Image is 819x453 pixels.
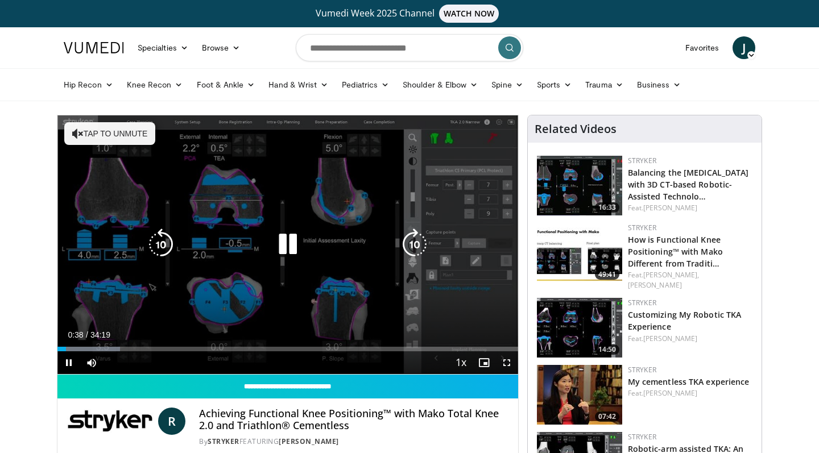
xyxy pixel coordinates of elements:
[485,73,530,96] a: Spine
[628,234,723,269] a: How is Functional Knee Positioning™ with Mako Different from Traditi…
[335,73,396,96] a: Pediatrics
[578,73,630,96] a: Trauma
[208,437,239,446] a: Stryker
[57,347,518,351] div: Progress Bar
[595,344,619,355] span: 14:50
[473,351,495,374] button: Enable picture-in-picture mode
[630,73,688,96] a: Business
[537,365,622,425] img: 4b492601-1f86-4970-ad60-0382e120d266.150x105_q85_crop-smart_upscale.jpg
[595,202,619,213] span: 16:33
[643,203,697,213] a: [PERSON_NAME]
[262,73,335,96] a: Hand & Wrist
[131,36,195,59] a: Specialties
[158,408,185,435] a: R
[628,334,752,344] div: Feat.
[595,269,619,280] span: 49:41
[57,115,518,375] video-js: Video Player
[396,73,485,96] a: Shoulder & Elbow
[628,167,749,202] a: Balancing the [MEDICAL_DATA] with 3D CT-based Robotic-Assisted Technolo…
[643,270,699,280] a: [PERSON_NAME],
[595,412,619,422] span: 07:42
[64,42,124,53] img: VuMedi Logo
[628,270,752,290] div: Feat.
[537,223,622,282] a: 49:41
[296,34,523,61] input: Search topics, interventions
[80,351,103,374] button: Mute
[90,330,110,339] span: 34:19
[537,156,622,215] img: aececb5f-a7d6-40bb-96d9-26cdf3a45450.150x105_q85_crop-smart_upscale.jpg
[57,351,80,374] button: Pause
[495,351,518,374] button: Fullscreen
[628,432,656,442] a: Stryker
[67,408,154,435] img: Stryker
[68,330,83,339] span: 0:38
[628,156,656,165] a: Stryker
[190,73,262,96] a: Foot & Ankle
[57,73,120,96] a: Hip Recon
[643,388,697,398] a: [PERSON_NAME]
[64,122,155,145] button: Tap to unmute
[439,5,499,23] span: WATCH NOW
[537,298,622,358] a: 14:50
[628,365,656,375] a: Stryker
[537,365,622,425] a: 07:42
[628,298,656,307] a: Stryker
[537,223,622,282] img: ffdd9326-d8c6-4f24-b7c0-24c655ed4ab2.150x105_q85_crop-smart_upscale.jpg
[537,298,622,358] img: 26055920-f7a6-407f-820a-2bd18e419f3d.150x105_q85_crop-smart_upscale.jpg
[628,203,752,213] div: Feat.
[530,73,579,96] a: Sports
[195,36,247,59] a: Browse
[65,5,754,23] a: Vumedi Week 2025 ChannelWATCH NOW
[628,376,750,387] a: My cementless TKA experience
[535,122,617,136] h4: Related Videos
[628,280,682,290] a: [PERSON_NAME]
[199,437,508,447] div: By FEATURING
[733,36,755,59] a: J
[199,408,508,432] h4: Achieving Functional Knee Positioning™ with Mako Total Knee 2.0 and Triathlon® Cementless
[628,223,656,232] a: Stryker
[679,36,726,59] a: Favorites
[628,309,742,332] a: Customizing My Robotic TKA Experience
[628,388,752,398] div: Feat.
[537,156,622,215] a: 16:33
[643,334,697,343] a: [PERSON_NAME]
[120,73,190,96] a: Knee Recon
[279,437,339,446] a: [PERSON_NAME]
[86,330,88,339] span: /
[450,351,473,374] button: Playback Rate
